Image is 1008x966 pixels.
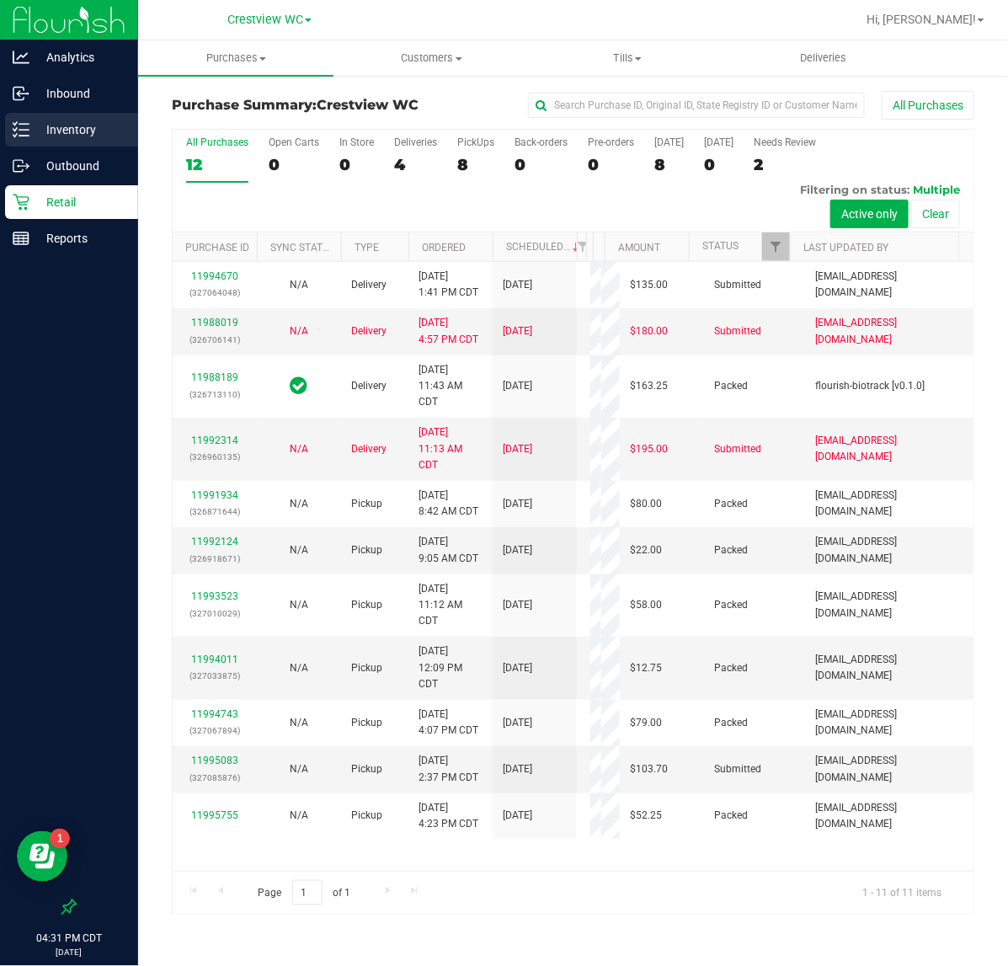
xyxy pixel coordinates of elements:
span: [EMAIL_ADDRESS][DOMAIN_NAME] [815,488,963,520]
span: [DATE] [503,378,532,394]
span: Packed [714,715,748,731]
input: 1 [292,880,323,906]
span: $12.75 [630,660,662,676]
span: Pickup [351,715,382,731]
inline-svg: Analytics [13,49,29,66]
span: Hi, [PERSON_NAME]! [867,13,976,26]
span: [EMAIL_ADDRESS][DOMAIN_NAME] [815,433,963,465]
span: Pickup [351,597,382,613]
p: (327067894) [183,723,247,739]
span: [DATE] [503,277,532,293]
span: [EMAIL_ADDRESS][DOMAIN_NAME] [815,534,963,566]
a: 11992124 [191,536,238,547]
span: Filtering on status: [800,183,909,196]
span: [DATE] 4:07 PM CDT [419,707,478,739]
p: Outbound [29,156,131,176]
div: 4 [394,155,437,174]
button: N/A [290,715,308,731]
p: (326960135) [183,449,247,465]
button: N/A [290,277,308,293]
span: Not Applicable [290,325,308,337]
span: [DATE] 11:13 AM CDT [419,424,483,473]
span: Not Applicable [290,763,308,775]
span: [DATE] 12:09 PM CDT [419,643,483,692]
span: Pickup [351,808,382,824]
p: Inbound [29,83,131,104]
button: N/A [290,808,308,824]
a: Filter [568,232,596,261]
span: [DATE] 1:41 PM CDT [419,269,478,301]
p: (327033875) [183,668,247,684]
p: 04:31 PM CDT [8,931,131,946]
a: Tills [530,40,725,76]
p: Retail [29,192,131,212]
span: flourish-biotrack [v0.1.0] [815,378,925,394]
a: Sync Status [270,242,335,254]
inline-svg: Reports [13,230,29,247]
a: Scheduled [506,241,583,253]
span: [DATE] [503,441,532,457]
span: $180.00 [630,323,668,339]
span: Not Applicable [290,599,308,611]
div: Needs Review [754,136,816,148]
inline-svg: Inbound [13,85,29,102]
div: 0 [588,155,634,174]
span: [EMAIL_ADDRESS][DOMAIN_NAME] [815,800,963,832]
span: Submitted [714,277,761,293]
span: Crestview WC [227,13,303,27]
a: 11993523 [191,590,238,602]
span: Not Applicable [290,544,308,556]
p: (327064048) [183,285,247,301]
a: Deliveries [725,40,920,76]
span: [DATE] [503,761,532,777]
span: [EMAIL_ADDRESS][DOMAIN_NAME] [815,269,963,301]
span: Submitted [714,323,761,339]
button: N/A [290,542,308,558]
button: N/A [290,496,308,512]
span: [EMAIL_ADDRESS][DOMAIN_NAME] [815,753,963,785]
span: Delivery [351,441,387,457]
a: Ordered [422,242,466,254]
inline-svg: Outbound [13,157,29,174]
input: Search Purchase ID, Original ID, State Registry ID or Customer Name... [528,93,865,118]
button: N/A [290,441,308,457]
div: 12 [186,155,248,174]
span: Packed [714,597,748,613]
span: Submitted [714,761,761,777]
span: Packed [714,542,748,558]
span: Tills [531,51,724,66]
span: Pickup [351,542,382,558]
p: (327010029) [183,606,247,622]
span: [DATE] [503,715,532,731]
span: $22.00 [630,542,662,558]
a: 11992314 [191,435,238,446]
iframe: Resource center unread badge [50,829,70,849]
span: Page of 1 [243,880,365,906]
h3: Purchase Summary: [172,98,440,113]
span: $103.70 [630,761,668,777]
a: Purchase ID [185,242,249,254]
span: Packed [714,496,748,512]
span: [DATE] [503,542,532,558]
span: Packed [714,808,748,824]
span: Pickup [351,660,382,676]
span: [DATE] 4:57 PM CDT [419,315,478,347]
a: 11994670 [191,270,238,282]
span: Pickup [351,761,382,777]
span: [DATE] [503,660,532,676]
a: 11991934 [191,489,238,501]
span: Multiple [913,183,960,196]
p: (326871644) [183,504,247,520]
iframe: Resource center [17,831,67,882]
div: 0 [269,155,319,174]
span: Crestview WC [317,97,419,113]
div: 2 [754,155,816,174]
p: (326713110) [183,387,247,403]
button: All Purchases [882,91,974,120]
p: Reports [29,228,131,248]
a: Filter [762,232,790,261]
div: 8 [457,155,494,174]
div: In Store [339,136,374,148]
span: $79.00 [630,715,662,731]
